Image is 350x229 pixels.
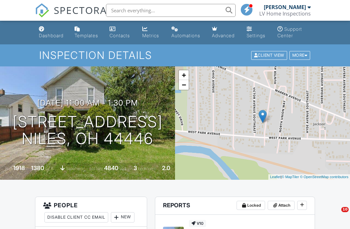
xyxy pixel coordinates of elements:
div: LV Home Inspections [259,10,311,17]
div: 1918 [13,165,25,171]
h1: [STREET_ADDRESS] Niles, OH 44446 [13,113,163,148]
h1: Inspection Details [39,50,311,61]
div: Support Center [277,26,302,38]
span: Lot Size [89,166,103,171]
a: Leaflet [270,175,281,179]
span: sq. ft. [45,166,54,171]
a: Automations (Basic) [169,23,204,42]
div: Client View [251,51,287,60]
span: 10 [341,207,349,212]
h3: People [35,197,147,227]
a: Zoom out [179,80,189,90]
a: Support Center [275,23,314,42]
span: sq.ft. [119,166,127,171]
a: Contacts [107,23,134,42]
span: Built [5,166,12,171]
iframe: Intercom live chat [328,207,344,223]
div: Advanced [212,33,235,38]
a: Metrics [140,23,164,42]
a: SPECTORA [35,9,107,22]
div: New [111,212,134,223]
a: © OpenStreetMap contributors [300,175,348,179]
div: 4840 [104,165,118,171]
div: 3 [134,165,137,171]
div: 1380 [31,165,44,171]
span: bathrooms [76,173,94,177]
div: Dashboard [39,33,64,38]
div: Templates [75,33,98,38]
span: SPECTORA [54,3,107,17]
div: Settings [247,33,265,38]
a: Client View [251,52,289,57]
div: [PERSON_NAME] [264,4,306,10]
div: | [268,174,350,180]
input: Search everything... [106,4,236,17]
div: Automations [171,33,200,38]
div: More [289,51,310,60]
div: 2.0 [162,165,170,171]
a: Settings [244,23,270,42]
a: © MapTiler [282,175,299,179]
a: Advanced [209,23,239,42]
div: Metrics [142,33,159,38]
div: Disable Client CC Email [44,212,108,223]
div: Contacts [110,33,130,38]
span: basement [66,166,83,171]
img: The Best Home Inspection Software - Spectora [35,3,49,17]
a: Templates [72,23,102,42]
h3: [DATE] 11:00 am - 1:30 pm [37,98,138,107]
a: Zoom in [179,70,189,80]
span: bedrooms [138,166,156,171]
a: Dashboard [36,23,67,42]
